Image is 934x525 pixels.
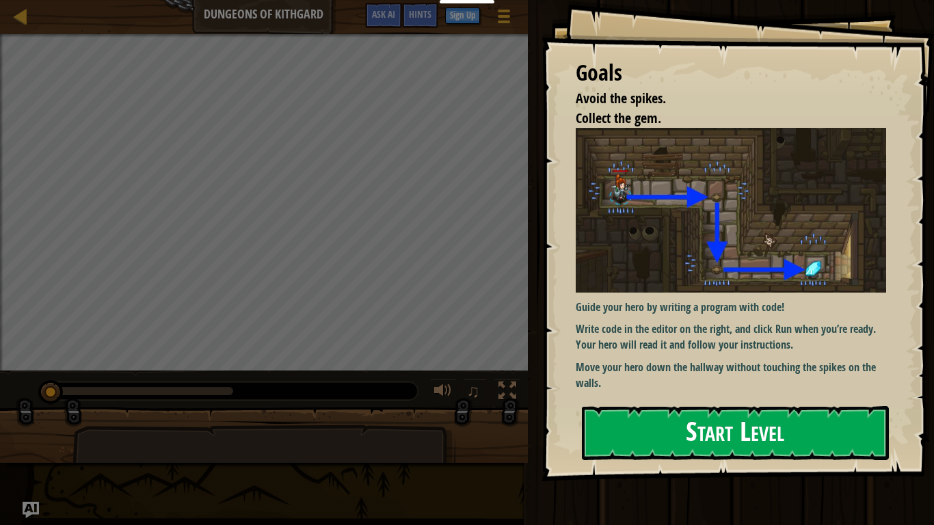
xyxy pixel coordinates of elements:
[576,89,666,107] span: Avoid the spikes.
[372,8,395,21] span: Ask AI
[576,360,896,391] p: Move your hero down the hallway without touching the spikes on the walls.
[576,321,896,353] p: Write code in the editor on the right, and click Run when you’re ready. Your hero will read it an...
[365,3,402,28] button: Ask AI
[559,109,883,129] li: Collect the gem.
[23,502,39,518] button: Ask AI
[582,406,889,460] button: Start Level
[576,57,886,89] div: Goals
[576,299,896,315] p: Guide your hero by writing a program with code!
[576,128,896,292] img: Dungeons of kithgard
[464,379,487,407] button: ♫
[559,89,883,109] li: Avoid the spikes.
[445,8,480,24] button: Sign Up
[409,8,431,21] span: Hints
[429,379,457,407] button: Adjust volume
[494,379,521,407] button: Toggle fullscreen
[487,3,521,35] button: Show game menu
[466,381,480,401] span: ♫
[576,109,661,127] span: Collect the gem.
